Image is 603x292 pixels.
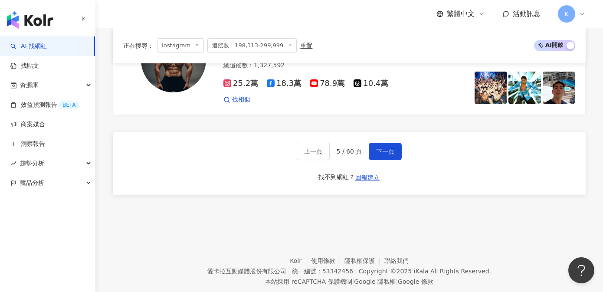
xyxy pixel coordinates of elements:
a: searchAI 找網紅 [10,42,47,51]
a: Google 條款 [398,278,433,285]
img: post-image [475,72,507,104]
button: 回報建立 [355,171,380,184]
span: 10.4萬 [354,79,388,88]
a: Google 隱私權 [354,278,396,285]
span: Instagram [157,38,204,53]
a: 使用條款 [311,257,345,264]
img: post-image [543,72,575,104]
div: 總追蹤數 ： 1,327,592 [223,61,426,70]
iframe: Help Scout Beacon - Open [568,257,594,283]
button: 上一頁 [297,143,330,160]
div: 愛卡拉互動媒體股份有限公司 [207,268,286,275]
a: 聯絡我們 [384,257,409,264]
a: Kolr [290,257,311,264]
span: | [396,278,398,285]
img: logo [7,11,53,29]
a: 商案媒合 [10,120,45,129]
span: 5 / 60 頁 [337,148,362,155]
span: 活動訊息 [513,10,541,18]
span: 找相似 [232,95,250,104]
a: 效益預測報告BETA [10,101,79,109]
div: 重置 [300,42,312,49]
a: 找相似 [223,95,250,104]
span: 本站採用 reCAPTCHA 保護機制 [265,276,433,287]
button: 下一頁 [369,143,402,160]
span: | [355,268,357,275]
span: 正在搜尋 ： [123,42,154,49]
span: 18.3萬 [267,79,301,88]
span: K [564,9,568,19]
div: Copyright © 2025 All Rights Reserved. [359,268,491,275]
span: 上一頁 [304,148,322,155]
span: 25.2萬 [223,79,258,88]
span: 競品分析 [20,173,44,193]
div: 統一編號：53342456 [292,268,353,275]
a: 找貼文 [10,62,39,70]
a: 洞察報告 [10,140,45,148]
span: 趨勢分析 [20,154,44,173]
span: 78.9萬 [310,79,345,88]
span: 下一頁 [376,148,394,155]
span: 繁體中文 [447,9,475,19]
span: 追蹤數：198,313-299,999 [207,38,297,53]
span: 資源庫 [20,75,38,95]
span: | [288,268,290,275]
a: iKala [414,268,429,275]
span: rise [10,161,16,167]
img: post-image [508,72,541,104]
a: 隱私權保護 [344,257,384,264]
span: 回報建立 [355,174,380,181]
span: | [352,278,354,285]
div: 找不到網紅？ [318,173,355,182]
